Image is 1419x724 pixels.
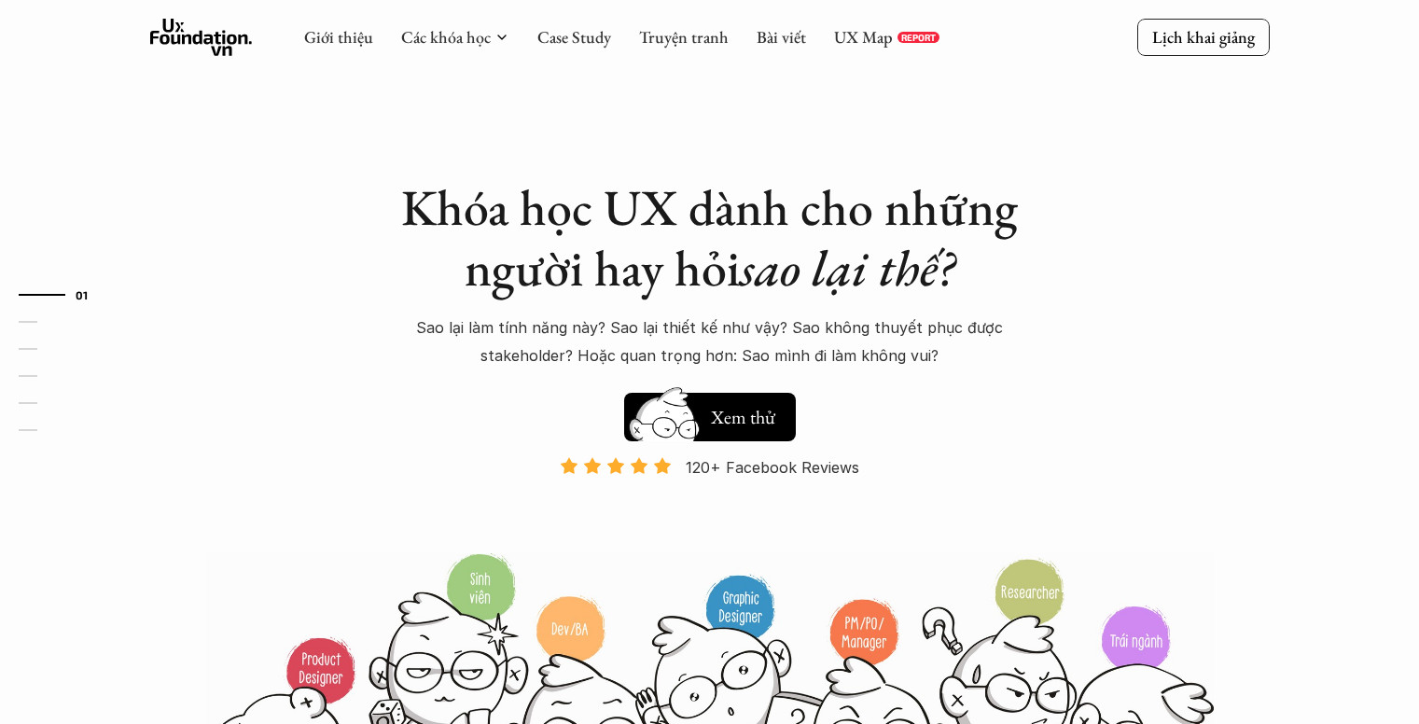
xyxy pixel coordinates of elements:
[639,26,729,48] a: Truyện tranh
[757,26,806,48] a: Bài viết
[401,26,491,48] a: Các khóa học
[1137,19,1270,55] a: Lịch khai giảng
[1152,26,1255,48] p: Lịch khai giảng
[624,383,796,441] a: Xem thử
[901,32,936,43] p: REPORT
[19,284,107,306] a: 01
[686,453,859,481] p: 120+ Facebook Reviews
[544,456,876,550] a: 120+ Facebook Reviews
[740,235,954,300] em: sao lại thế?
[76,287,89,300] strong: 01
[708,404,777,430] h5: Xem thử
[834,26,893,48] a: UX Map
[383,313,1036,370] p: Sao lại làm tính năng này? Sao lại thiết kế như vậy? Sao không thuyết phục được stakeholder? Hoặc...
[304,26,373,48] a: Giới thiệu
[537,26,611,48] a: Case Study
[383,177,1036,299] h1: Khóa học UX dành cho những người hay hỏi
